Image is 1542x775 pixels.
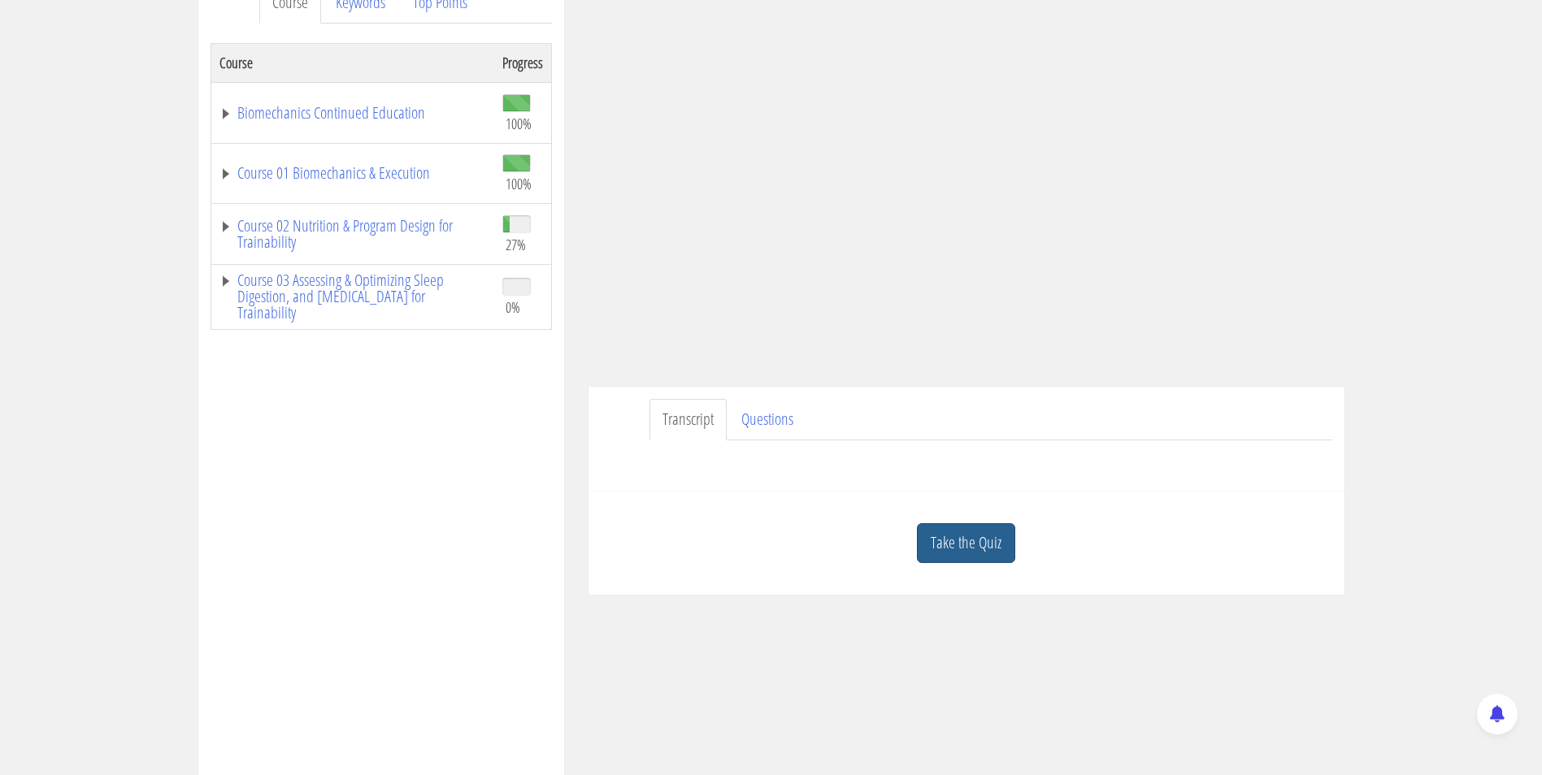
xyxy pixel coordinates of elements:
a: Questions [728,399,806,440]
span: 0% [506,298,520,316]
span: 27% [506,236,526,253]
a: Biomechanics Continued Education [219,105,486,121]
a: Take the Quiz [917,523,1015,563]
th: Progress [494,43,552,82]
a: Transcript [649,399,727,440]
th: Course [211,43,494,82]
a: Course 01 Biomechanics & Execution [219,165,486,181]
a: Course 03 Assessing & Optimizing Sleep Digestion, and [MEDICAL_DATA] for Trainability [219,272,486,321]
span: 100% [506,115,532,132]
a: Course 02 Nutrition & Program Design for Trainability [219,218,486,250]
span: 100% [506,175,532,193]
